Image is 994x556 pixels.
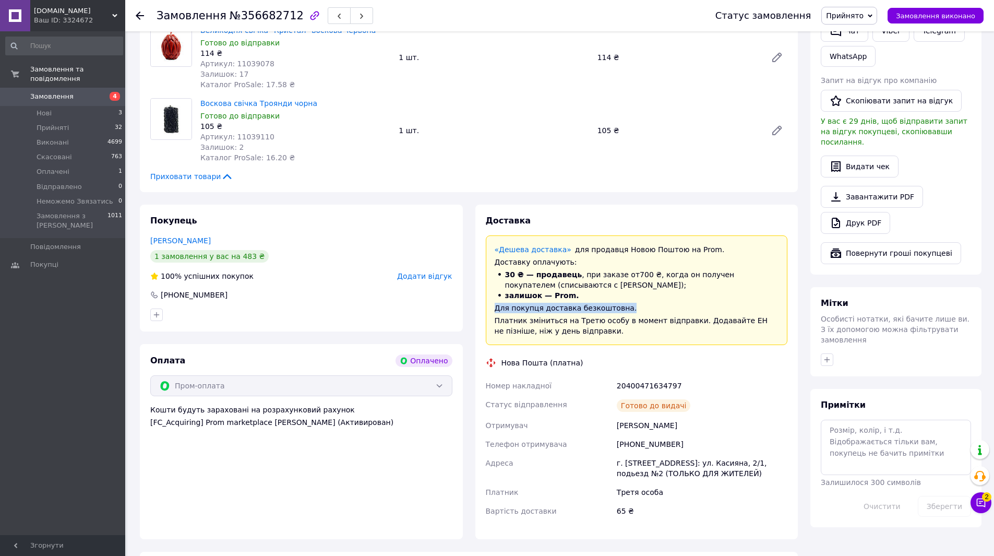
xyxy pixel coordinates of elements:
[767,47,787,68] a: Редагувати
[161,272,182,280] span: 100%
[118,167,122,176] span: 1
[486,382,552,390] span: Номер накладної
[200,99,317,108] a: Воскова свічка Троянди чорна
[495,303,779,313] div: Для покупця доставка безкоштовна.
[150,236,211,245] a: [PERSON_NAME]
[767,120,787,141] a: Редагувати
[615,502,789,520] div: 65 ₴
[200,153,295,162] span: Каталог ProSale: 16.20 ₴
[486,440,567,448] span: Телефон отримувача
[37,197,113,206] span: Неможемо Звязатись
[30,65,125,84] span: Замовлення та повідомлення
[37,109,52,118] span: Нові
[200,121,390,132] div: 105 ₴
[200,133,274,141] span: Артикул: 11039110
[107,211,122,230] span: 1011
[5,37,123,55] input: Пошук
[37,211,107,230] span: Замовлення з [PERSON_NAME]
[821,117,967,146] span: У вас є 29 днів, щоб відправити запит на відгук покупцеві, скопіювавши посилання.
[151,26,191,66] img: Великодня свічка "Кристал" воскова червона
[615,416,789,435] div: [PERSON_NAME]
[37,123,69,133] span: Прийняті
[821,76,937,85] span: Запит на відгук про компанію
[200,143,244,151] span: Залишок: 2
[37,152,72,162] span: Скасовані
[615,376,789,395] div: 20400471634797
[593,50,762,65] div: 114 ₴
[486,507,557,515] span: Вартість доставки
[615,483,789,502] div: Третя особа
[615,435,789,454] div: [PHONE_NUMBER]
[110,92,120,101] span: 4
[118,182,122,192] span: 0
[505,291,579,300] span: залишок — Prom.
[486,488,519,496] span: Платник
[486,459,513,467] span: Адреса
[971,492,991,513] button: Чат з покупцем2
[896,12,975,20] span: Замовлення виконано
[982,492,991,502] span: 2
[200,80,295,89] span: Каталог ProSale: 17.58 ₴
[150,171,233,182] span: Приховати товари
[30,242,81,252] span: Повідомлення
[37,182,82,192] span: Відправлено
[394,123,593,138] div: 1 шт.
[505,270,582,279] span: 30 ₴ — продавець
[495,269,779,290] li: , при заказе от 700 ₴ , когда он получен покупателем (списываются с [PERSON_NAME]);
[397,272,452,280] span: Додати відгук
[111,152,122,162] span: 763
[593,123,762,138] div: 105 ₴
[150,250,269,263] div: 1 замовлення у вас на 483 ₴
[821,90,962,112] button: Скопіювати запит на відгук
[150,216,197,226] span: Покупець
[136,10,144,21] div: Повернутися назад
[396,354,452,367] div: Оплачено
[821,186,923,208] a: Завантажити PDF
[821,315,969,344] span: Особисті нотатки, які бачите лише ви. З їх допомогою можна фільтрувати замовлення
[495,244,779,255] div: для продавця Новою Поштою на Prom.
[34,16,125,25] div: Ваш ID: 3324672
[200,60,274,68] span: Артикул: 11039078
[200,48,390,58] div: 114 ₴
[495,257,779,267] div: Доставку оплачують:
[499,358,586,368] div: Нова Пошта (платна)
[157,9,226,22] span: Замовлення
[821,46,876,67] a: WhatsApp
[151,99,191,139] img: Воскова свічка Троянди чорна
[118,197,122,206] span: 0
[486,421,528,430] span: Отримувач
[617,399,691,412] div: Готово до видачі
[715,10,811,21] div: Статус замовлення
[200,39,280,47] span: Готово до відправки
[150,405,452,428] div: Кошти будуть зараховані на розрахунковий рахунок
[486,400,567,409] span: Статус відправлення
[495,315,779,336] div: Платник зміниться на Третю особу в момент відправки. Додавайте ЕН не пізніше, ніж у день відправки.
[821,400,866,410] span: Примітки
[34,6,112,16] span: Mido.com.ua
[150,417,452,428] div: [FC_Acquiring] Prom marketplace [PERSON_NAME] (Активирован)
[30,92,74,101] span: Замовлення
[821,156,899,178] button: Видати чек
[495,245,571,254] a: «Дешева доставка»
[115,123,122,133] span: 32
[30,260,58,269] span: Покупці
[821,478,921,487] span: Залишилося 300 символів
[150,356,185,365] span: Оплата
[821,242,961,264] button: Повернути гроші покупцеві
[615,454,789,483] div: г. [STREET_ADDRESS]: ул. Касияна, 2/1, подьезд №2 (ТОЛЬКО ДЛЯ ЖИТЕЛЕЙ)
[107,138,122,147] span: 4699
[37,138,69,147] span: Виконані
[160,290,229,300] div: [PHONE_NUMBER]
[394,50,593,65] div: 1 шт.
[150,271,254,281] div: успішних покупок
[230,9,304,22] span: №356682712
[37,167,69,176] span: Оплачені
[888,8,984,23] button: Замовлення виконано
[200,112,280,120] span: Готово до відправки
[821,298,848,308] span: Мітки
[118,109,122,118] span: 3
[200,70,248,78] span: Залишок: 17
[826,11,864,20] span: Прийнято
[486,216,531,226] span: Доставка
[821,212,890,234] a: Друк PDF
